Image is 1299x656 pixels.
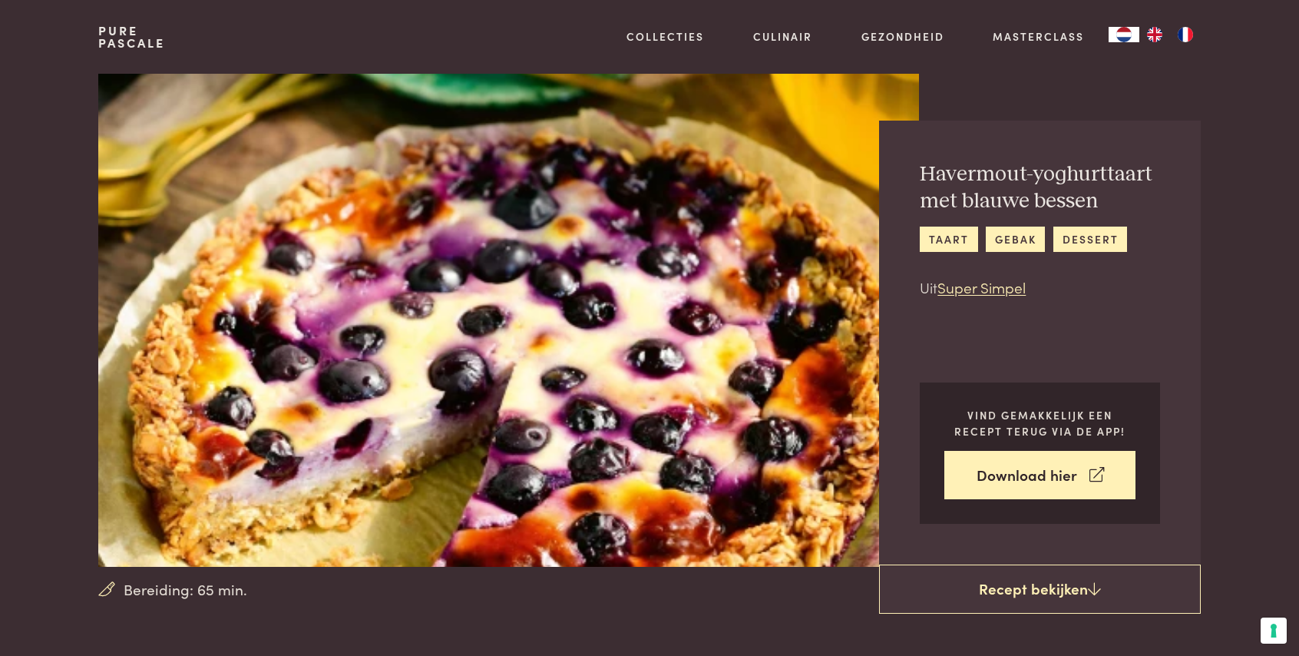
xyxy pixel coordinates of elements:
[1109,27,1139,42] div: Language
[124,578,247,601] span: Bereiding: 65 min.
[1053,227,1127,252] a: dessert
[986,227,1045,252] a: gebak
[753,28,812,45] a: Culinair
[98,74,919,567] img: Havermout-yoghurttaart met blauwe bessen
[944,451,1135,499] a: Download hier
[879,565,1201,614] a: Recept bekijken
[1139,27,1201,42] ul: Language list
[1109,27,1201,42] aside: Language selected: Nederlands
[920,227,977,252] a: taart
[937,277,1026,297] a: Super Simpel
[626,28,704,45] a: Collecties
[1109,27,1139,42] a: NL
[944,407,1135,439] p: Vind gemakkelijk een recept terug via de app!
[920,277,1160,299] p: Uit
[98,25,165,49] a: PurePascale
[1139,27,1170,42] a: EN
[1170,27,1201,42] a: FR
[1261,618,1287,644] button: Uw voorkeuren voor toestemming voor trackingtechnologieën
[920,161,1160,214] h2: Havermout-yoghurttaart met blauwe bessen
[993,28,1084,45] a: Masterclass
[861,28,944,45] a: Gezondheid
